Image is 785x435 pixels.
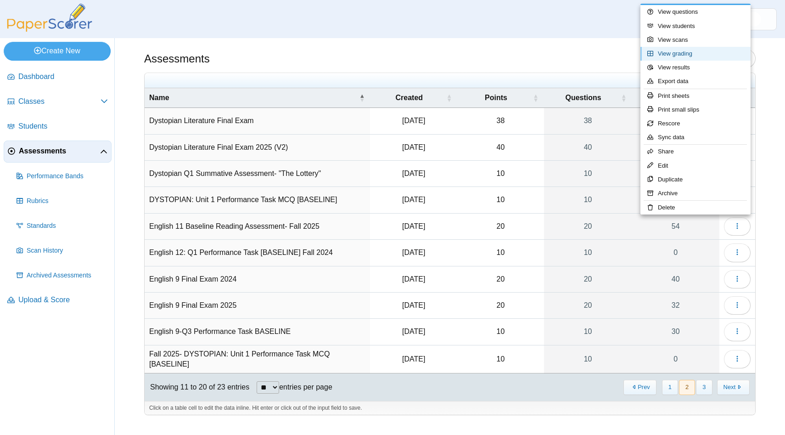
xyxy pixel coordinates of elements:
[632,319,719,345] a: 30
[632,266,719,292] a: 40
[13,240,112,262] a: Scan History
[457,293,544,319] td: 20
[457,240,544,266] td: 10
[145,108,370,134] td: Dystopian Literature Final Exam
[485,94,507,102] span: Points
[640,117,751,130] a: Rescore
[544,161,632,186] a: 10
[18,121,108,131] span: Students
[640,19,751,33] a: View students
[402,301,425,309] time: Jun 5, 2025 at 11:40 AM
[446,88,452,107] span: Created : Activate to sort
[746,12,761,27] img: ps.DJLweR3PqUi7feal
[544,319,632,345] a: 10
[640,103,751,117] a: Print small slips
[19,146,100,156] span: Assessments
[402,275,425,283] time: Jun 5, 2024 at 8:22 AM
[640,159,751,173] a: Edit
[4,25,95,33] a: PaperScorer
[145,214,370,240] td: English 11 Baseline Reading Assessment- Fall 2025
[544,108,632,134] a: 38
[145,401,755,415] div: Click on a table cell to edit the data inline. Hit enter or click out of the input field to save.
[279,383,332,391] label: entries per page
[402,143,425,151] time: Jun 6, 2025 at 11:43 AM
[621,88,626,107] span: Questions : Activate to sort
[395,94,423,102] span: Created
[533,88,538,107] span: Points : Activate to sort
[27,271,108,280] span: Archived Assessments
[679,380,695,395] button: 2
[402,117,425,124] time: May 29, 2025 at 9:59 AM
[640,201,751,215] a: Delete
[640,61,751,74] a: View results
[457,187,544,213] td: 10
[145,373,249,401] div: Showing 11 to 20 of 23 entries
[623,380,656,395] button: Previous
[402,196,425,203] time: Jan 28, 2025 at 7:14 AM
[145,293,370,319] td: English 9 Final Exam 2025
[27,197,108,206] span: Rubrics
[4,141,112,163] a: Assessments
[457,319,544,345] td: 10
[13,265,112,287] a: Archived Assessments
[402,222,425,230] time: Sep 3, 2025 at 1:50 PM
[544,240,632,266] a: 10
[149,94,169,102] span: Name
[13,215,112,237] a: Standards
[544,214,632,239] a: 20
[402,169,425,177] time: Mar 21, 2025 at 12:36 PM
[4,42,111,60] a: Create New
[544,345,632,373] a: 10
[565,94,601,102] span: Questions
[731,8,777,30] a: ps.DJLweR3PqUi7feal
[632,345,719,373] a: 0
[632,293,719,318] a: 32
[640,74,751,88] a: Export data
[696,380,712,395] button: 3
[632,214,719,239] a: 54
[359,88,364,107] span: Name : Activate to invert sorting
[18,295,108,305] span: Upload & Score
[640,130,751,144] a: Sync data
[144,51,210,67] h1: Assessments
[717,380,750,395] button: Next
[632,187,719,213] a: 47
[640,145,751,158] a: Share
[145,240,370,266] td: English 12: Q1 Performance Task [BASELINE] Fall 2024
[145,266,370,293] td: English 9 Final Exam 2024
[632,240,719,266] a: 0
[640,47,751,61] a: View grading
[662,380,678,395] button: 1
[13,190,112,212] a: Rubrics
[640,186,751,200] a: Archive
[402,355,425,363] time: Sep 3, 2025 at 1:26 PM
[632,108,719,134] a: 21
[4,91,112,113] a: Classes
[632,161,719,186] a: 31
[640,5,751,19] a: View questions
[457,108,544,134] td: 38
[27,172,108,181] span: Performance Bands
[4,4,95,32] img: PaperScorer
[544,293,632,318] a: 20
[544,135,632,160] a: 40
[632,135,719,160] a: 7
[402,328,425,335] time: Jan 22, 2025 at 2:26 PM
[4,289,112,311] a: Upload & Score
[402,249,425,256] time: Sep 4, 2024 at 1:24 PM
[457,214,544,240] td: 20
[18,96,101,107] span: Classes
[544,266,632,292] a: 20
[27,221,108,231] span: Standards
[457,135,544,161] td: 40
[27,246,108,255] span: Scan History
[457,161,544,187] td: 10
[145,161,370,187] td: Dystopian Q1 Summative Assessment- "The Lottery"
[13,165,112,187] a: Performance Bands
[145,345,370,374] td: Fall 2025- DYSTOPIAN: Unit 1 Performance Task MCQ [BASELINE]
[457,266,544,293] td: 20
[145,187,370,213] td: DYSTOPIAN: Unit 1 Performance Task MCQ [BASELINE]
[18,72,108,82] span: Dashboard
[457,345,544,374] td: 10
[4,66,112,88] a: Dashboard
